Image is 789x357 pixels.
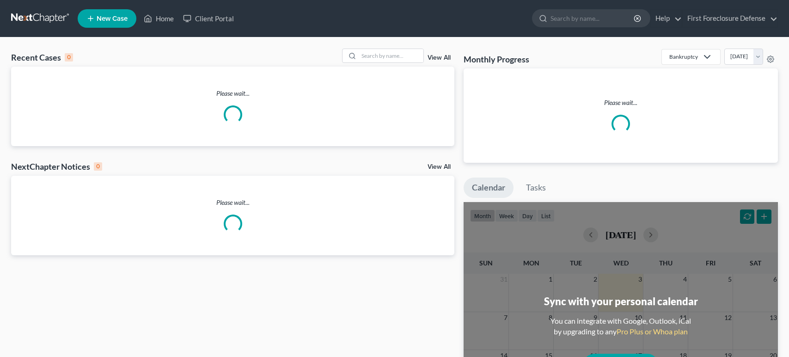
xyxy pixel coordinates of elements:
[11,161,102,172] div: NextChapter Notices
[544,294,698,308] div: Sync with your personal calendar
[518,178,554,198] a: Tasks
[11,198,454,207] p: Please wait...
[464,54,529,65] h3: Monthly Progress
[139,10,178,27] a: Home
[651,10,682,27] a: Help
[669,53,698,61] div: Bankruptcy
[94,162,102,171] div: 0
[11,52,73,63] div: Recent Cases
[547,316,695,337] div: You can integrate with Google, Outlook, iCal by upgrading to any
[428,164,451,170] a: View All
[550,10,635,27] input: Search by name...
[428,55,451,61] a: View All
[359,49,423,62] input: Search by name...
[471,98,771,107] p: Please wait...
[683,10,777,27] a: First Foreclosure Defense
[464,178,514,198] a: Calendar
[65,53,73,62] div: 0
[617,327,688,336] a: Pro Plus or Whoa plan
[11,89,454,98] p: Please wait...
[178,10,239,27] a: Client Portal
[97,15,128,22] span: New Case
